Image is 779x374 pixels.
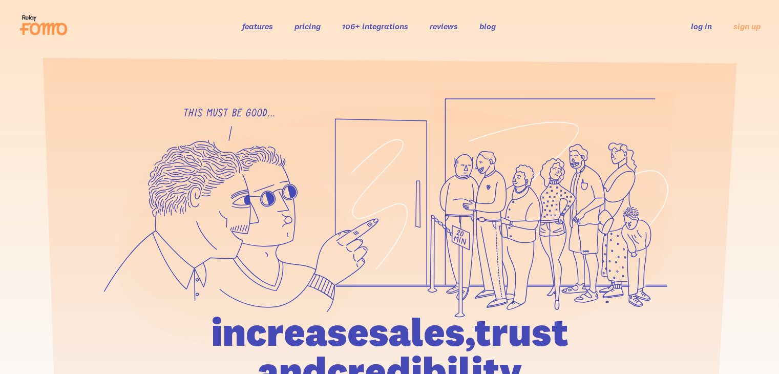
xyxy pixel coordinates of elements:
[430,21,458,31] a: reviews
[691,21,712,31] a: log in
[733,21,761,32] a: sign up
[294,21,321,31] a: pricing
[479,21,496,31] a: blog
[242,21,273,31] a: features
[342,21,408,31] a: 106+ integrations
